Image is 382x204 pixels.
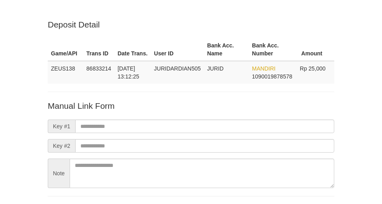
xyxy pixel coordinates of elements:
th: Date Trans. [114,38,151,61]
td: ZEUS138 [48,61,83,84]
span: MANDIRI [252,65,275,72]
span: Note [48,159,70,188]
span: Copy 1090019878578 to clipboard [252,73,292,80]
th: Trans ID [83,38,114,61]
span: Key #2 [48,139,75,153]
span: Rp 25,000 [300,65,326,72]
span: [DATE] 13:12:25 [117,65,139,80]
th: Amount [297,38,334,61]
th: Bank Acc. Name [204,38,249,61]
span: Key #1 [48,120,75,133]
td: 86833214 [83,61,114,84]
th: User ID [151,38,204,61]
th: Bank Acc. Number [249,38,296,61]
p: Deposit Detail [48,19,334,30]
span: JURID [207,65,224,72]
p: Manual Link Form [48,100,334,112]
th: Game/API [48,38,83,61]
span: JURIDARDIAN505 [154,65,201,72]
